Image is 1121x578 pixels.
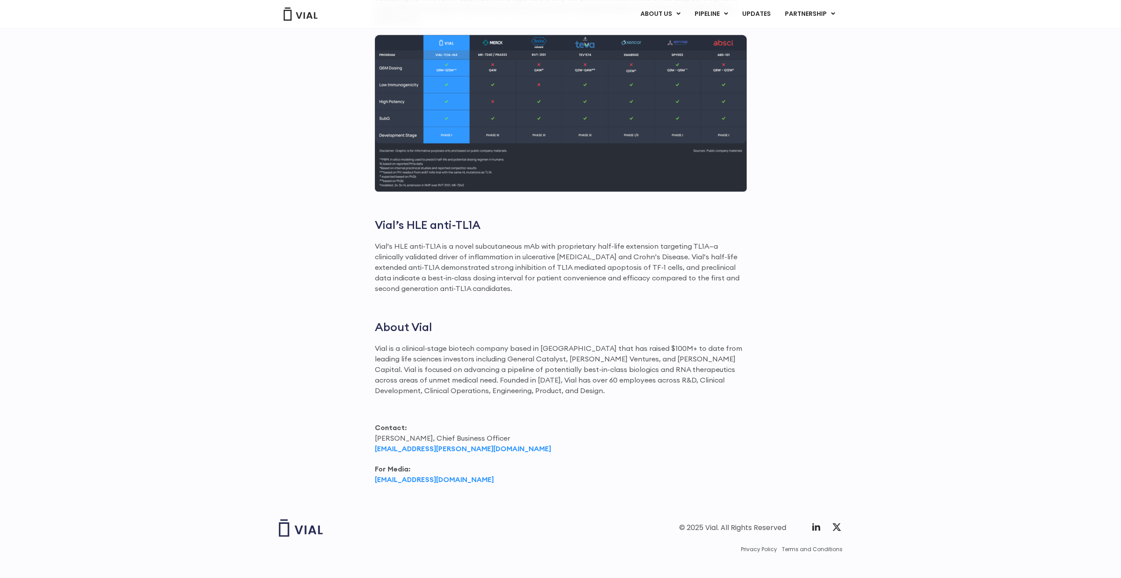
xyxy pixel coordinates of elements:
img: Vial logo wih "Vial" spelled out [279,519,323,537]
p: [PERSON_NAME], Chief Business Officer [375,422,747,454]
strong: Contact: [375,423,407,432]
img: Chart comparing VIAL-TL1A-HLE to competitor assets. VIAL-TL1A-HLE is a potentially best-in-class ... [375,35,747,191]
a: UPDATES [735,7,777,22]
h2: Vial’s HLE anti-TL1A [375,218,747,232]
h2: About Vial [375,320,747,334]
a: [EMAIL_ADDRESS][PERSON_NAME][DOMAIN_NAME] [375,444,551,453]
strong: For Media: [375,464,411,473]
a: [EMAIL_ADDRESS][DOMAIN_NAME] [375,475,494,484]
a: Privacy Policy [741,545,777,553]
a: Terms and Conditions [782,545,843,553]
p: Vial is a clinical-stage biotech company based in [GEOGRAPHIC_DATA] that has raised $100M+ to dat... [375,343,747,396]
div: © 2025 Vial. All Rights Reserved [679,523,786,533]
a: PIPELINEMenu Toggle [687,7,734,22]
a: ABOUT USMenu Toggle [633,7,687,22]
p: Vial’s HLE anti-TL1A is a novel subcutaneous mAb with proprietary half-life extension targeting T... [375,241,747,294]
a: PARTNERSHIPMenu Toggle [777,7,842,22]
img: Vial Logo [283,7,318,21]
